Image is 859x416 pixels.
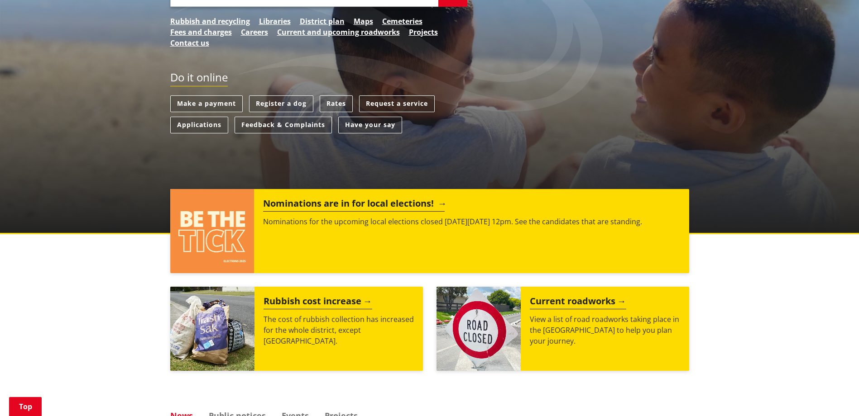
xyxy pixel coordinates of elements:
p: Nominations for the upcoming local elections closed [DATE][DATE] 12pm. See the candidates that ar... [263,216,680,227]
a: Rates [320,95,353,112]
p: View a list of road roadworks taking place in the [GEOGRAPHIC_DATA] to help you plan your journey. [530,314,680,346]
h2: Do it online [170,71,228,87]
a: Projects [409,27,438,38]
a: Applications [170,117,228,133]
a: Register a dog [249,95,313,112]
a: Rubbish bags with sticker Rubbish cost increase The cost of rubbish collection has increased for ... [170,287,423,371]
h2: Nominations are in for local elections! [263,198,445,212]
a: Current roadworks View a list of road roadworks taking place in the [GEOGRAPHIC_DATA] to help you... [437,287,689,371]
a: Nominations are in for local elections! Nominations for the upcoming local elections closed [DATE... [170,189,689,273]
a: Libraries [259,16,291,27]
a: Careers [241,27,268,38]
h2: Current roadworks [530,296,626,309]
img: Rubbish bags with sticker [170,287,254,371]
a: Fees and charges [170,27,232,38]
a: Rubbish and recycling [170,16,250,27]
a: Top [9,397,42,416]
a: Make a payment [170,95,243,112]
img: Road closed sign [437,287,521,371]
p: The cost of rubbish collection has increased for the whole district, except [GEOGRAPHIC_DATA]. [264,314,414,346]
a: Cemeteries [382,16,422,27]
a: Feedback & Complaints [235,117,332,133]
iframe: Messenger Launcher [817,378,850,411]
a: District plan [300,16,345,27]
img: ELECTIONS 2025 (15) [170,189,254,273]
a: Have your say [338,117,402,133]
h2: Rubbish cost increase [264,296,372,309]
a: Current and upcoming roadworks [277,27,400,38]
a: Request a service [359,95,435,112]
a: Contact us [170,38,209,48]
a: Maps [354,16,373,27]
